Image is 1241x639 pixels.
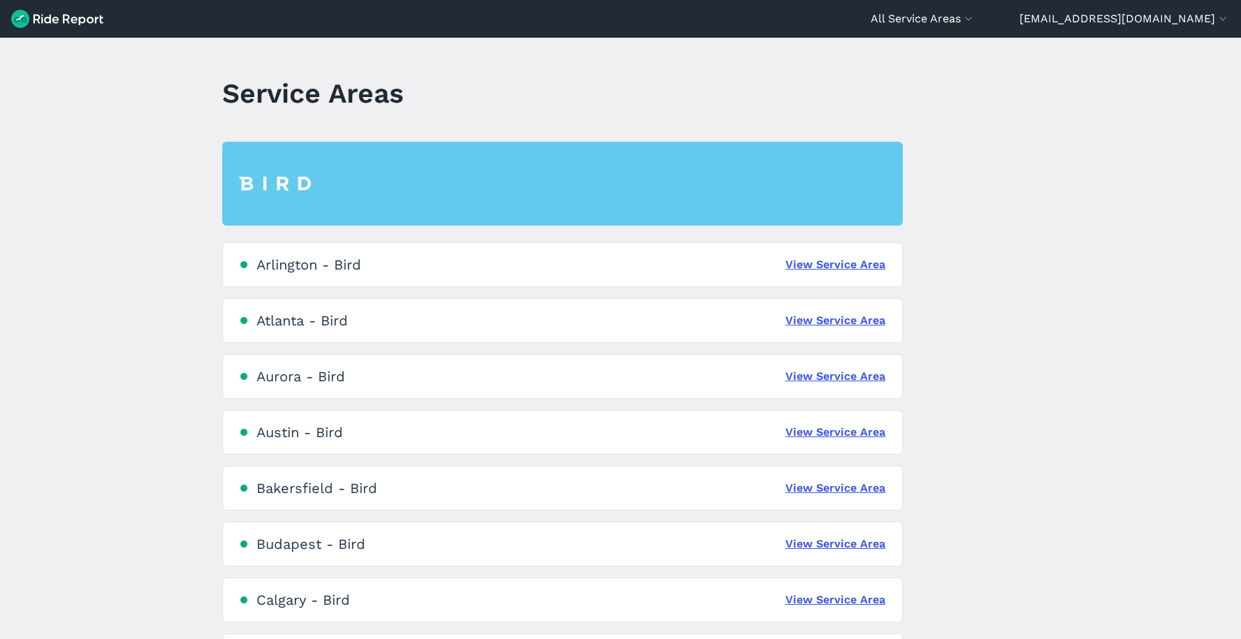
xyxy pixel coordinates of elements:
[785,424,885,441] a: View Service Area
[785,480,885,497] a: View Service Area
[256,536,365,552] div: Budapest - Bird
[785,312,885,329] a: View Service Area
[785,592,885,608] a: View Service Area
[785,256,885,273] a: View Service Area
[256,424,343,441] div: Austin - Bird
[785,536,885,552] a: View Service Area
[256,368,345,385] div: Aurora - Bird
[239,177,311,191] img: Bird
[222,74,404,112] h1: Service Areas
[256,312,348,329] div: Atlanta - Bird
[1019,10,1230,27] button: [EMAIL_ADDRESS][DOMAIN_NAME]
[256,256,361,273] div: Arlington - Bird
[256,480,377,497] div: Bakersfield - Bird
[871,10,975,27] button: All Service Areas
[11,10,103,28] img: Ride Report
[785,368,885,385] a: View Service Area
[256,592,350,608] div: Calgary - Bird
